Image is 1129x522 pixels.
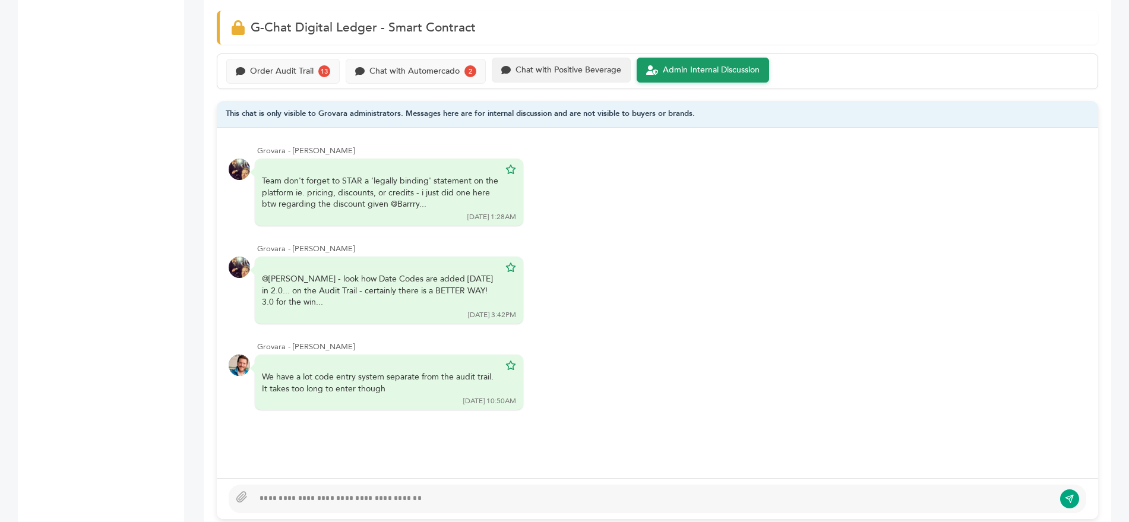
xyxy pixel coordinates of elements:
[318,65,330,77] div: 13
[257,341,1086,352] div: Grovara - [PERSON_NAME]
[468,310,516,320] div: [DATE] 3:42PM
[467,212,516,222] div: [DATE] 1:28AM
[251,19,476,36] span: G-Chat Digital Ledger - Smart Contract
[262,273,499,308] div: @[PERSON_NAME] - look how Date Codes are added [DATE] in 2.0... on the Audit Trail - certainly th...
[463,396,516,406] div: [DATE] 10:50AM
[262,175,499,210] div: Team don't forget to STAR a 'legally binding' statement on the platform ie. pricing, discounts, o...
[217,101,1098,128] div: This chat is only visible to Grovara administrators. Messages here are for internal discussion an...
[516,65,621,75] div: Chat with Positive Beverage
[369,67,460,77] div: Chat with Automercado
[262,371,499,394] div: We have a lot code entry system separate from the audit trail. It takes too long to enter though
[250,67,314,77] div: Order Audit Trail
[257,145,1086,156] div: Grovara - [PERSON_NAME]
[663,65,760,75] div: Admin Internal Discussion
[464,65,476,77] div: 2
[257,243,1086,254] div: Grovara - [PERSON_NAME]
